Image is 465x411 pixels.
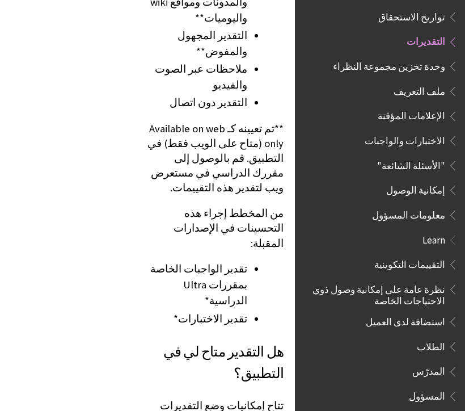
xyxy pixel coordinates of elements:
[147,311,247,327] li: تقدير الاختبارات*
[372,205,445,221] span: معلومات المسؤول
[147,28,247,60] li: التقدير المجهول والمفوض**
[365,131,445,146] span: الاختبارات والواجبات
[308,280,445,307] span: نظرة عامة على إمكانية وصول ذوي الاحتياجات الخاصة
[147,61,247,93] li: ملاحظات عبر الصوت والفيديو
[386,181,445,196] span: إمكانية الوصول
[147,95,247,111] li: التقدير دون اتصال
[378,107,445,122] span: الإعلامات المؤقتة
[377,156,445,171] span: "الأسئلة الشائعة"
[147,206,284,251] p: من المخطط إجراء هذه التحسينات في الإصدارات المقبلة:
[422,230,445,246] span: Learn
[374,255,445,270] span: التقييمات التكوينية
[147,121,284,196] p: **تم تعيينه كـ Available on web only (متاح على الويب فقط) في التطبيق. قم بالوصول إلى مقررك الدراس...
[409,387,445,402] span: المسؤول
[417,337,445,353] span: الطلاب
[147,261,247,309] li: تقدير الواجبات الخاصة بمقررات Ultra الدراسية*
[394,82,445,97] span: ملف التعريف
[378,7,445,23] span: تواريخ الاستحقاق
[366,312,445,328] span: استضافة لدى العميل
[147,341,284,384] h3: هل التقدير متاح لي في التطبيق؟
[407,32,445,48] span: التقديرات
[412,362,445,378] span: المدرّس
[333,57,445,72] span: وحدة تخزين مجموعة النظراء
